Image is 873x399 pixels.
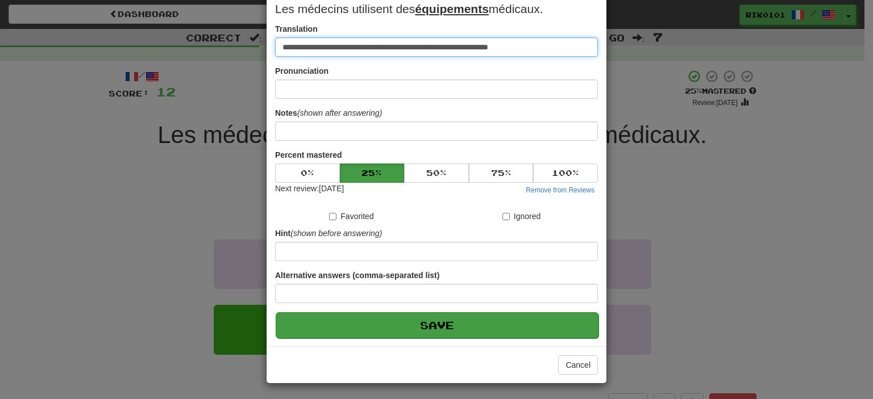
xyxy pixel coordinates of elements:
em: (shown before answering) [290,229,382,238]
label: Percent mastered [275,149,342,161]
button: Save [276,312,598,338]
label: Translation [275,23,318,35]
label: Ignored [502,211,541,222]
button: 0% [275,163,340,183]
em: (shown after answering) [297,108,382,117]
p: Les médecins utilisent des médicaux. [275,1,598,18]
label: Hint [275,228,382,239]
input: Favorited [329,213,336,220]
div: Percent mastered [275,163,598,183]
button: 25% [340,163,405,183]
div: Next review: [DATE] [275,183,344,196]
input: Ignored [502,213,510,220]
label: Notes [275,107,382,119]
u: équipements [415,2,489,15]
button: 50% [404,163,469,183]
button: 100% [533,163,598,183]
button: 75% [469,163,534,183]
label: Favorited [329,211,373,222]
label: Alternative answers (comma-separated list) [275,270,439,281]
button: Cancel [558,355,598,375]
button: Remove from Reviews [522,184,598,196]
label: Pronunciation [275,65,329,77]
